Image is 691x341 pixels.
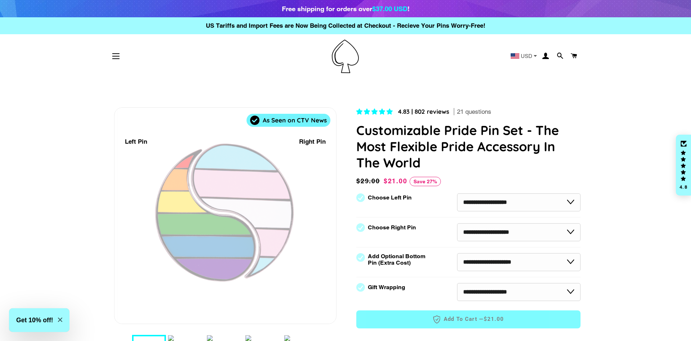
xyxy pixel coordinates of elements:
[356,310,581,328] button: Add to Cart —$21.00
[282,4,410,14] div: Free shipping for orders over !
[368,224,416,231] label: Choose Right Pin
[398,108,449,115] span: 4.83 | 802 reviews
[484,315,504,323] span: $21.00
[368,284,405,291] label: Gift Wrapping
[367,315,570,324] span: Add to Cart —
[384,177,407,185] span: $21.00
[676,135,691,196] div: Click to open Judge.me floating reviews tab
[368,194,412,201] label: Choose Left Pin
[356,108,394,115] span: 4.83 stars
[356,122,581,171] h1: Customizable Pride Pin Set - The Most Flexible Pride Accessory In The World
[368,253,428,266] label: Add Optional Bottom Pin (Extra Cost)
[114,108,336,324] div: 1 / 7
[372,5,407,13] span: $37.00 USD
[410,177,441,186] span: Save 27%
[332,40,359,73] img: Pin-Ace
[521,53,532,59] span: USD
[457,108,491,116] span: 21 questions
[299,137,326,147] div: Right Pin
[356,176,382,186] span: $29.00
[679,185,688,189] div: 4.8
